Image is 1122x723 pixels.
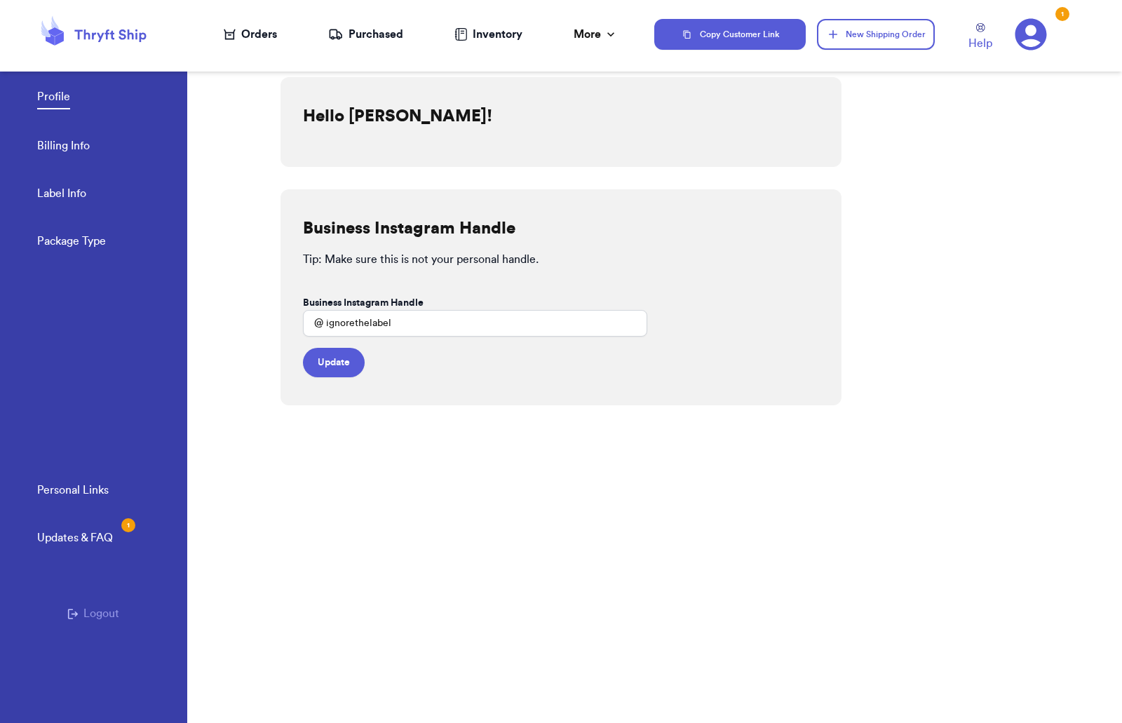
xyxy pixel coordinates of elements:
[1015,18,1047,50] a: 1
[37,529,113,549] a: Updates & FAQ1
[37,482,109,501] a: Personal Links
[303,251,819,268] p: Tip: Make sure this is not your personal handle.
[303,296,424,310] label: Business Instagram Handle
[968,23,992,52] a: Help
[303,310,323,337] div: @
[574,26,618,43] div: More
[224,26,277,43] a: Orders
[303,105,492,128] h2: Hello [PERSON_NAME]!
[328,26,403,43] a: Purchased
[817,19,935,50] button: New Shipping Order
[37,233,106,252] a: Package Type
[37,88,70,109] a: Profile
[37,185,86,205] a: Label Info
[37,137,90,157] a: Billing Info
[654,19,806,50] button: Copy Customer Link
[121,518,135,532] div: 1
[67,605,119,622] button: Logout
[303,348,365,377] button: Update
[37,529,113,546] div: Updates & FAQ
[1055,7,1069,21] div: 1
[454,26,522,43] a: Inventory
[303,217,515,240] h2: Business Instagram Handle
[968,35,992,52] span: Help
